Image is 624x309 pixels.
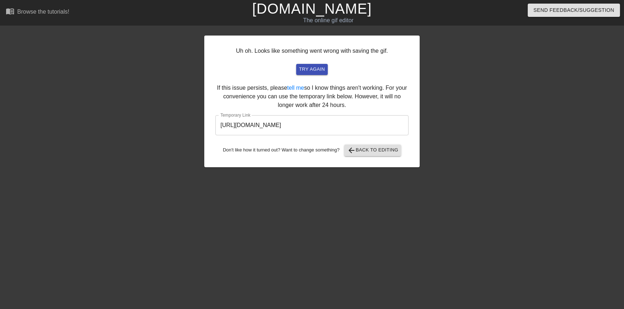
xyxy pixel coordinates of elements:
input: bare [215,115,409,135]
span: try again [299,65,325,74]
a: Browse the tutorials! [6,7,69,18]
a: tell me [287,85,304,91]
a: [DOMAIN_NAME] [252,1,372,17]
button: try again [296,64,328,75]
button: Send Feedback/Suggestion [528,4,620,17]
span: Send Feedback/Suggestion [534,6,614,15]
div: Don't like how it turned out? Want to change something? [215,145,409,156]
span: menu_book [6,7,14,15]
button: Back to Editing [344,145,401,156]
div: Uh oh. Looks like something went wrong with saving the gif. If this issue persists, please so I k... [204,36,420,167]
div: The online gif editor [211,16,445,25]
div: Browse the tutorials! [17,9,69,15]
span: Back to Editing [347,146,399,155]
span: arrow_back [347,146,356,155]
